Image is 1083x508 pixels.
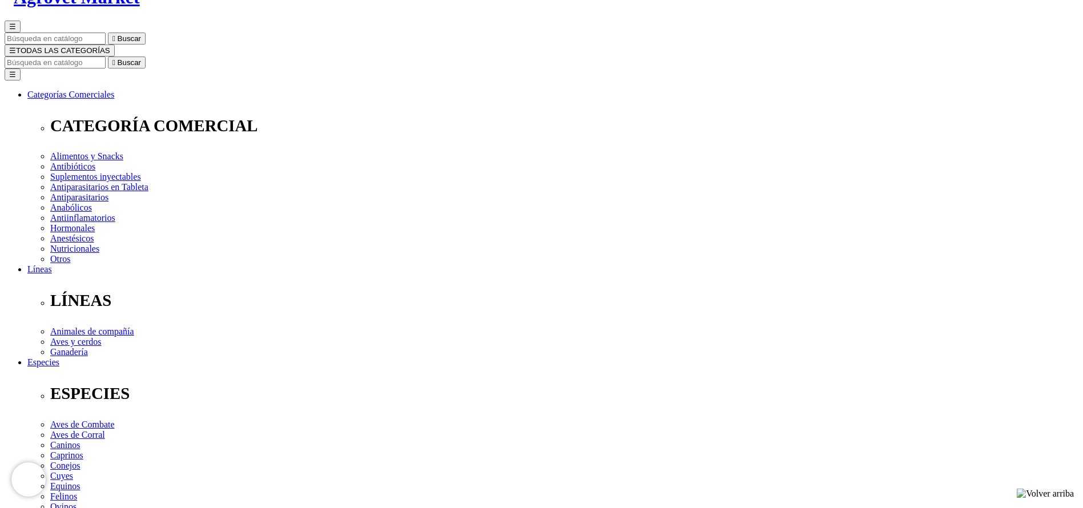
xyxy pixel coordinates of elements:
[108,33,146,45] button:  Buscar
[50,471,73,481] a: Cuyes
[50,291,1078,310] p: LÍNEAS
[50,244,99,253] a: Nutricionales
[118,34,141,43] span: Buscar
[50,223,95,233] a: Hormonales
[27,357,59,367] a: Especies
[9,22,16,31] span: ☰
[50,420,115,429] a: Aves de Combate
[50,192,108,202] a: Antiparasitarios
[50,182,148,192] a: Antiparasitarios en Tableta
[50,450,83,460] a: Caprinos
[50,254,71,264] a: Otros
[50,116,1078,135] p: CATEGORÍA COMERCIAL
[50,233,94,243] a: Anestésicos
[50,384,1078,403] p: ESPECIES
[5,21,21,33] button: ☰
[27,264,52,274] a: Líneas
[5,45,115,57] button: ☰TODAS LAS CATEGORÍAS
[50,326,134,336] a: Animales de compañía
[50,172,141,182] a: Suplementos inyectables
[108,57,146,68] button:  Buscar
[5,68,21,80] button: ☰
[112,58,115,67] i: 
[27,90,114,99] a: Categorías Comerciales
[1017,489,1074,499] img: Volver arriba
[50,440,80,450] a: Caninos
[5,57,106,68] input: Buscar
[118,58,141,67] span: Buscar
[50,151,123,161] a: Alimentos y Snacks
[50,481,80,491] a: Equinos
[50,213,115,223] a: Antiinflamatorios
[50,337,101,346] a: Aves y cerdos
[50,491,77,501] a: Felinos
[50,162,95,171] a: Antibióticos
[5,33,106,45] input: Buscar
[50,430,105,440] a: Aves de Corral
[50,461,80,470] a: Conejos
[50,203,92,212] a: Anabólicos
[9,46,16,55] span: ☰
[112,34,115,43] i: 
[50,347,88,357] a: Ganadería
[11,462,46,497] iframe: Brevo live chat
